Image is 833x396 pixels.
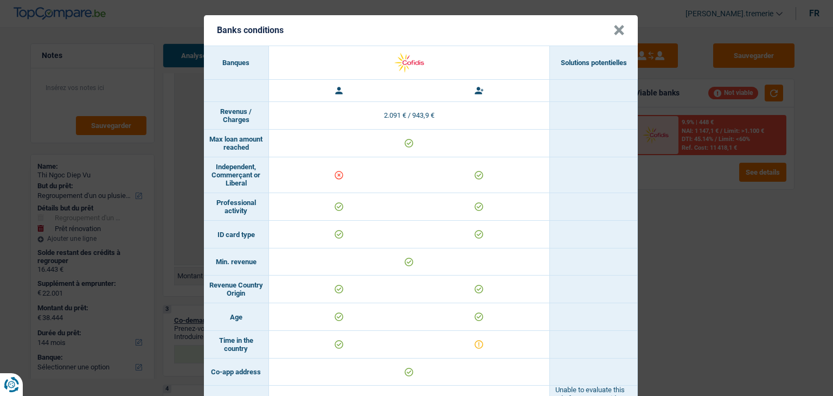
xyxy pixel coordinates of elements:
td: Independent, Commerçant or Liberal [204,157,269,193]
td: Professional activity [204,193,269,221]
td: Max loan amount reached [204,130,269,157]
td: Age [204,303,269,331]
img: Cofidis [386,51,432,74]
td: ID card type [204,221,269,248]
td: 2.091 € / 943,9 € [269,102,550,130]
td: Time in the country [204,331,269,359]
th: Banques [204,46,269,80]
h5: Banks conditions [217,25,284,35]
th: Solutions potentielles [550,46,638,80]
td: Revenus / Charges [204,102,269,130]
button: Close [613,25,625,36]
td: Min. revenue [204,248,269,276]
td: Co-app address [204,359,269,386]
td: Revenue Country Origin [204,276,269,303]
